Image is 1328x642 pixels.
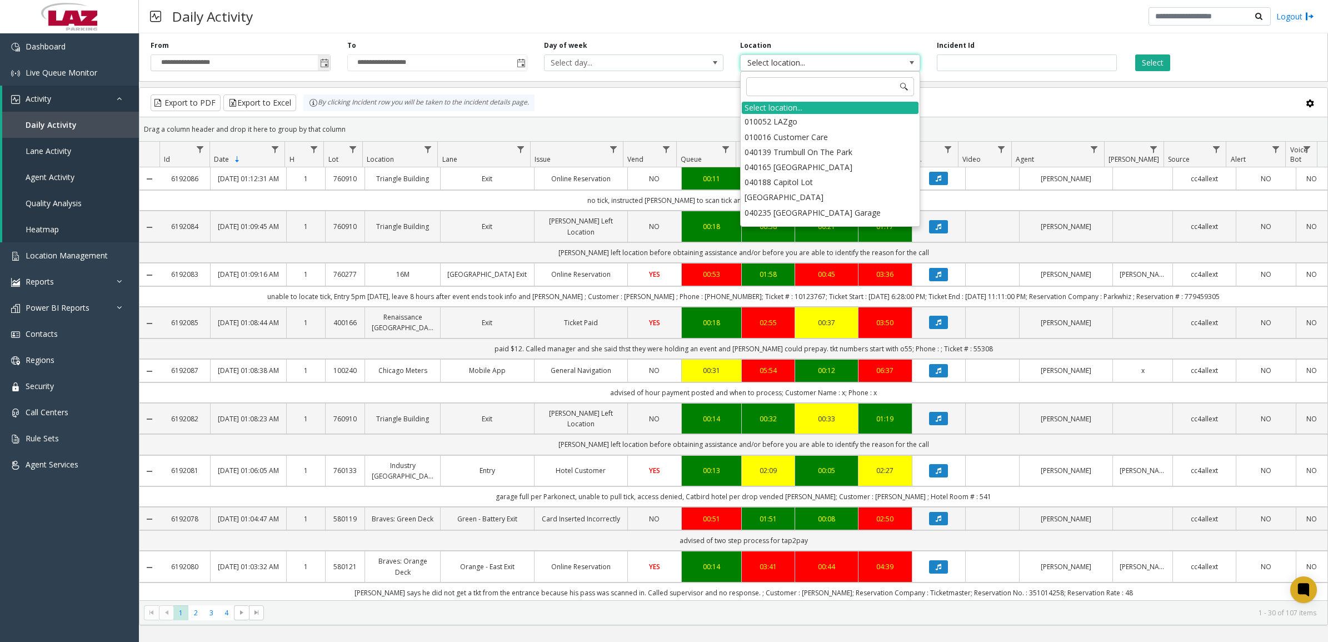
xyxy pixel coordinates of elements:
a: Hotel Customer [541,465,621,476]
a: NO [1243,465,1289,476]
a: 1 [293,514,319,524]
a: 03:36 [865,269,905,280]
img: 'icon' [11,330,20,339]
a: cc4allext [1180,365,1229,376]
a: YES [635,317,675,328]
div: 02:50 [865,514,905,524]
span: Agent Services [26,459,78,470]
span: Select day... [545,55,687,71]
a: 580121 [332,561,358,572]
a: Collapse Details [139,319,159,328]
a: [DATE] 01:09:45 AM [217,221,279,232]
a: 00:14 [688,414,735,424]
a: NO [1243,317,1289,328]
a: Logout [1276,11,1314,22]
a: 6192084 [166,221,203,232]
span: YES [649,562,660,571]
a: 100240 [332,365,358,376]
div: 06:37 [865,365,905,376]
a: Online Reservation [541,561,621,572]
span: NO [649,414,660,424]
a: 00:53 [688,269,735,280]
div: 03:50 [865,317,905,328]
a: 00:08 [802,514,851,524]
div: Drag a column header and drop it here to group by that column [139,120,1327,139]
a: 6192083 [166,269,203,280]
span: Lane Activity [26,146,71,156]
span: Daily Activity [26,120,77,130]
a: 02:09 [748,465,788,476]
a: 00:51 [688,514,735,524]
span: [PERSON_NAME] [1109,155,1159,164]
a: 00:45 [802,269,851,280]
a: 00:11 [688,173,735,184]
span: Go to the next page [234,605,249,621]
span: Location [367,155,394,164]
a: [PERSON_NAME] [1026,269,1106,280]
img: 'icon' [11,435,20,444]
a: 6192081 [166,465,203,476]
a: 6192086 [166,173,203,184]
a: Braves: Green Deck [372,514,433,524]
span: NO [649,174,660,183]
a: 6192082 [166,414,203,424]
a: NO [1303,269,1321,280]
a: cc4allext [1180,317,1229,328]
span: Toggle popup [515,55,527,71]
span: Agent [1016,155,1034,164]
span: YES [649,318,660,327]
a: Lane Activity [2,138,139,164]
span: Power BI Reports [26,302,89,313]
a: Lot Filter Menu [345,142,360,157]
a: Card Inserted Incorrectly [541,514,621,524]
a: Orange - East Exit [447,561,527,572]
a: NO [1243,514,1289,524]
img: 'icon' [11,43,20,52]
a: [PERSON_NAME] Left Location [541,216,621,237]
a: 02:27 [865,465,905,476]
a: Source Filter Menu [1209,142,1224,157]
span: Lane [442,155,457,164]
span: H [289,155,294,164]
a: YES [635,561,675,572]
a: 1 [293,173,319,184]
a: Entry [447,465,527,476]
img: 'icon' [11,382,20,391]
a: 03:41 [748,561,788,572]
a: [DATE] 01:08:38 AM [217,365,279,376]
span: Vend [627,155,643,164]
a: 00:32 [748,414,788,424]
img: 'icon' [11,95,20,104]
a: Collapse Details [139,515,159,524]
a: NO [1243,561,1289,572]
a: 1 [293,221,319,232]
div: 00:44 [802,561,851,572]
span: Issue [535,155,551,164]
a: cc4allext [1180,221,1229,232]
a: 6192078 [166,514,203,524]
div: By clicking Incident row you will be taken to the incident details page. [303,94,535,111]
img: pageIcon [150,3,161,30]
a: 6192087 [166,365,203,376]
a: [PERSON_NAME] [1026,414,1106,424]
li: 010016 Customer Care [742,130,918,145]
a: Location Filter Menu [420,142,435,157]
a: NO [1303,221,1321,232]
div: 00:12 [802,365,851,376]
a: 1 [293,414,319,424]
a: NO [1243,365,1289,376]
span: Page 4 [219,605,234,620]
span: YES [649,466,660,475]
a: Quality Analysis [2,190,139,216]
img: 'icon' [11,356,20,365]
img: 'icon' [11,304,20,313]
a: Collapse Details [139,467,159,476]
a: [PERSON_NAME] [1026,561,1106,572]
li: 040188 Capitol Lot [742,175,918,190]
span: Source [1168,155,1190,164]
a: Exit [447,221,527,232]
span: Date [214,155,229,164]
a: 00:31 [688,365,735,376]
div: 00:18 [688,317,735,328]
